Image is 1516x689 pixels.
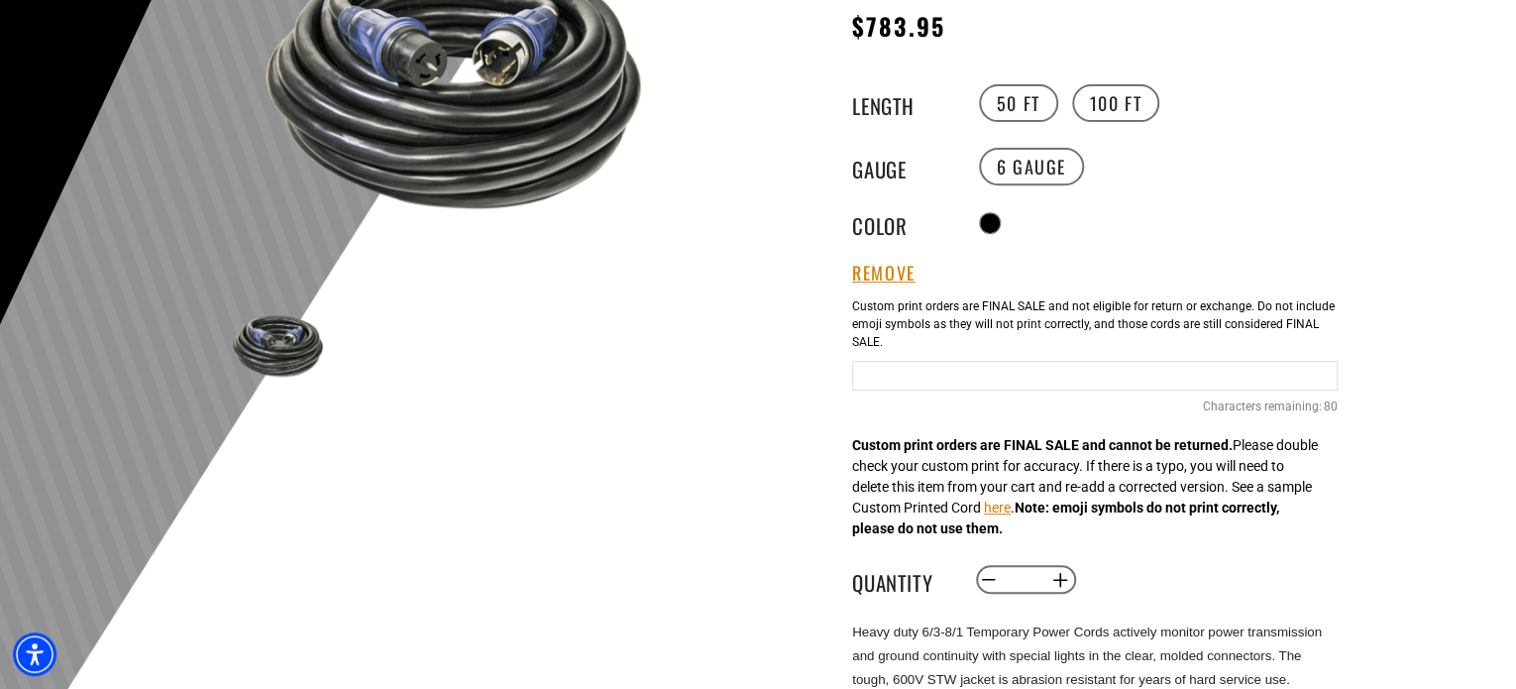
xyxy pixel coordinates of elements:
span: 80 [1324,398,1338,415]
span: $783.95 [852,8,945,44]
button: Remove [852,263,916,285]
label: 50 FT [979,84,1058,122]
strong: Note: emoji symbols do not print correctly, please do not use them. [852,500,1279,536]
img: black [222,307,337,384]
label: Quantity [852,567,951,593]
label: 6 Gauge [979,148,1084,185]
legend: Color [852,210,951,236]
legend: Length [852,90,951,116]
button: here [984,498,1011,518]
label: 100 FT [1072,84,1160,122]
span: Characters remaining: [1203,400,1322,413]
legend: Gauge [852,154,951,179]
div: Accessibility Menu [13,632,56,676]
input: Text field [852,361,1338,391]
